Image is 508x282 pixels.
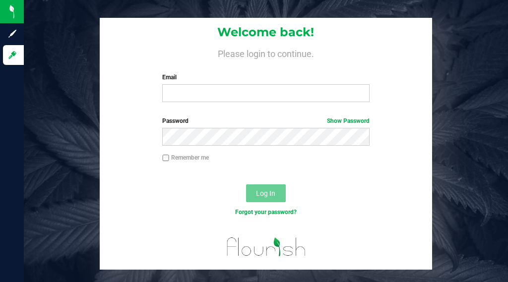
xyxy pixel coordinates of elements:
[162,73,369,82] label: Email
[162,155,169,162] input: Remember me
[7,50,17,60] inline-svg: Log in
[235,209,297,216] a: Forgot your password?
[256,189,275,197] span: Log In
[162,117,189,124] span: Password
[7,29,17,39] inline-svg: Sign up
[100,26,433,39] h1: Welcome back!
[246,184,286,202] button: Log In
[100,47,433,59] h4: Please login to continue.
[224,227,308,263] img: flourish_logo.png
[327,117,370,124] a: Show Password
[162,153,209,162] label: Remember me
